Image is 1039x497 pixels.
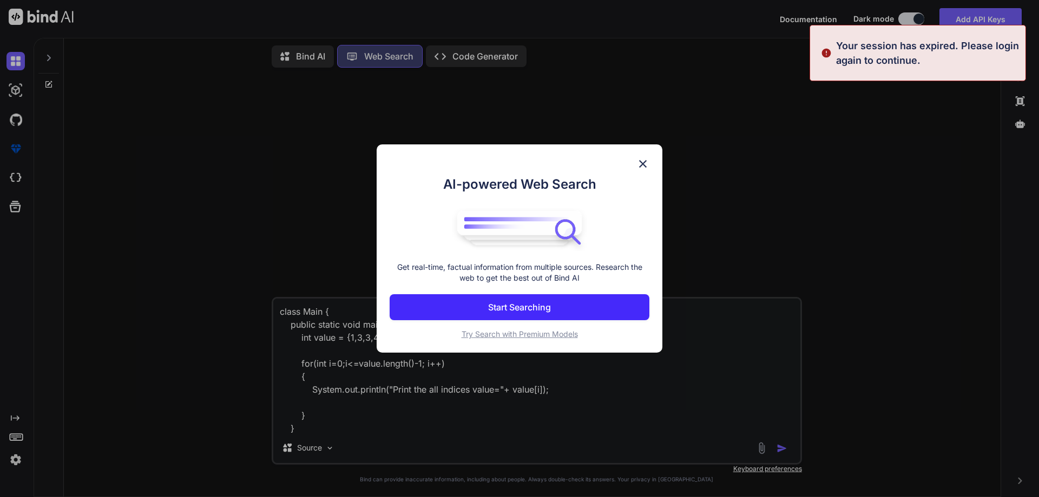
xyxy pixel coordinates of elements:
[821,38,832,68] img: alert
[390,294,649,320] button: Start Searching
[836,38,1019,68] p: Your session has expired. Please login again to continue.
[636,157,649,170] img: close
[488,301,551,314] p: Start Searching
[462,329,578,339] span: Try Search with Premium Models
[449,205,590,251] img: bind logo
[390,262,649,283] p: Get real-time, factual information from multiple sources. Research the web to get the best out of...
[390,175,649,194] h1: AI-powered Web Search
